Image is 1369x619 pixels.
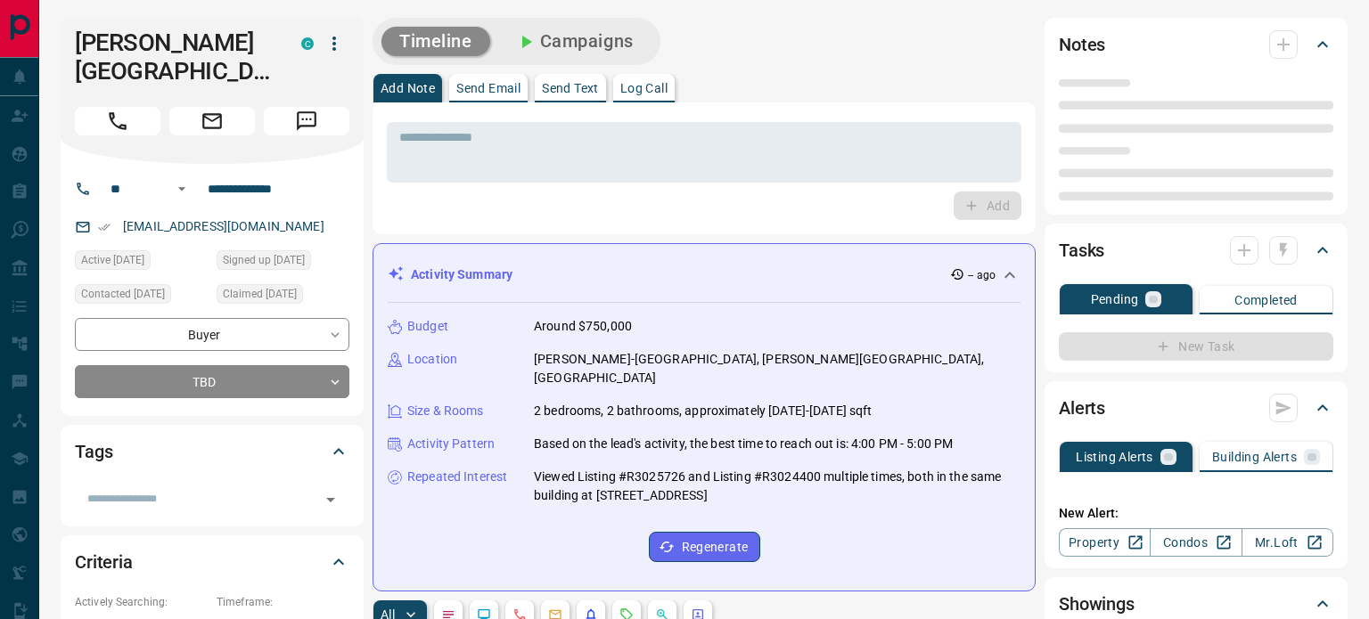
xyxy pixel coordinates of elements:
[1076,451,1153,463] p: Listing Alerts
[1242,528,1333,557] a: Mr.Loft
[411,265,512,284] p: Activity Summary
[223,251,305,269] span: Signed up [DATE]
[534,468,1021,505] p: Viewed Listing #R3025726 and Listing #R3024400 multiple times, both in the same building at [STRE...
[75,548,133,576] h2: Criteria
[542,82,599,94] p: Send Text
[171,178,193,200] button: Open
[407,350,457,369] p: Location
[1234,294,1298,306] p: Completed
[1059,504,1333,523] p: New Alert:
[123,219,324,233] a: [EMAIL_ADDRESS][DOMAIN_NAME]
[217,250,349,275] div: Mon Sep 08 2025
[388,258,1021,291] div: Activity Summary-- ago
[81,285,165,303] span: Contacted [DATE]
[1059,528,1151,557] a: Property
[534,317,632,336] p: Around $750,000
[1059,394,1105,422] h2: Alerts
[98,221,111,233] svg: Email Verified
[75,29,275,86] h1: [PERSON_NAME][GEOGRAPHIC_DATA]
[620,82,668,94] p: Log Call
[968,267,996,283] p: -- ago
[75,365,349,398] div: TBD
[1091,293,1139,305] p: Pending
[534,435,953,453] p: Based on the lead's activity, the best time to reach out is: 4:00 PM - 5:00 PM
[169,107,255,135] span: Email
[497,27,652,56] button: Campaigns
[1212,451,1297,463] p: Building Alerts
[75,541,349,583] div: Criteria
[301,37,314,50] div: condos.ca
[75,250,208,275] div: Mon Sep 08 2025
[456,82,521,94] p: Send Email
[534,350,1021,387] p: [PERSON_NAME]-[GEOGRAPHIC_DATA], [PERSON_NAME][GEOGRAPHIC_DATA], [GEOGRAPHIC_DATA]
[1059,236,1104,265] h2: Tasks
[381,27,490,56] button: Timeline
[1059,30,1105,59] h2: Notes
[75,437,112,466] h2: Tags
[407,317,448,336] p: Budget
[407,468,507,486] p: Repeated Interest
[407,435,495,453] p: Activity Pattern
[75,594,208,610] p: Actively Searching:
[534,402,873,420] p: 2 bedrooms, 2 bathrooms, approximately [DATE]-[DATE] sqft
[1059,229,1333,272] div: Tasks
[318,487,343,512] button: Open
[81,251,144,269] span: Active [DATE]
[217,594,349,610] p: Timeframe:
[649,532,760,562] button: Regenerate
[75,107,160,135] span: Call
[1059,590,1135,618] h2: Showings
[217,284,349,309] div: Mon Sep 08 2025
[223,285,297,303] span: Claimed [DATE]
[264,107,349,135] span: Message
[75,430,349,473] div: Tags
[75,284,208,309] div: Mon Sep 08 2025
[1059,23,1333,66] div: Notes
[75,318,349,351] div: Buyer
[1059,387,1333,429] div: Alerts
[381,82,435,94] p: Add Note
[407,402,484,420] p: Size & Rooms
[1150,528,1242,557] a: Condos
